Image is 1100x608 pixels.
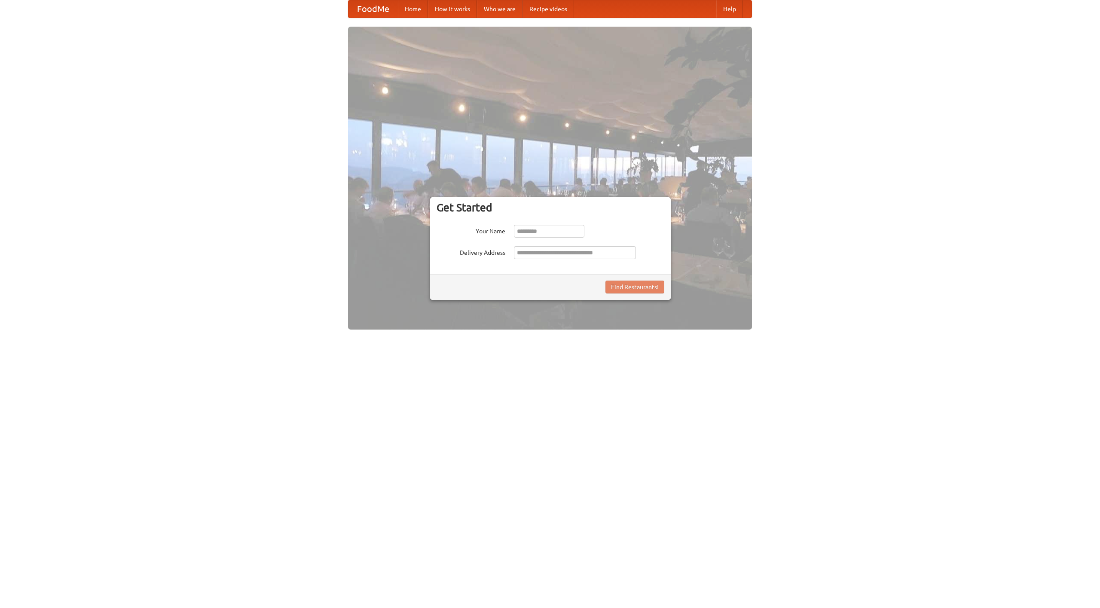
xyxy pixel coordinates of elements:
label: Your Name [437,225,505,235]
a: Home [398,0,428,18]
a: Recipe videos [522,0,574,18]
a: FoodMe [348,0,398,18]
h3: Get Started [437,201,664,214]
a: Help [716,0,743,18]
button: Find Restaurants! [605,281,664,293]
a: Who we are [477,0,522,18]
label: Delivery Address [437,246,505,257]
a: How it works [428,0,477,18]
